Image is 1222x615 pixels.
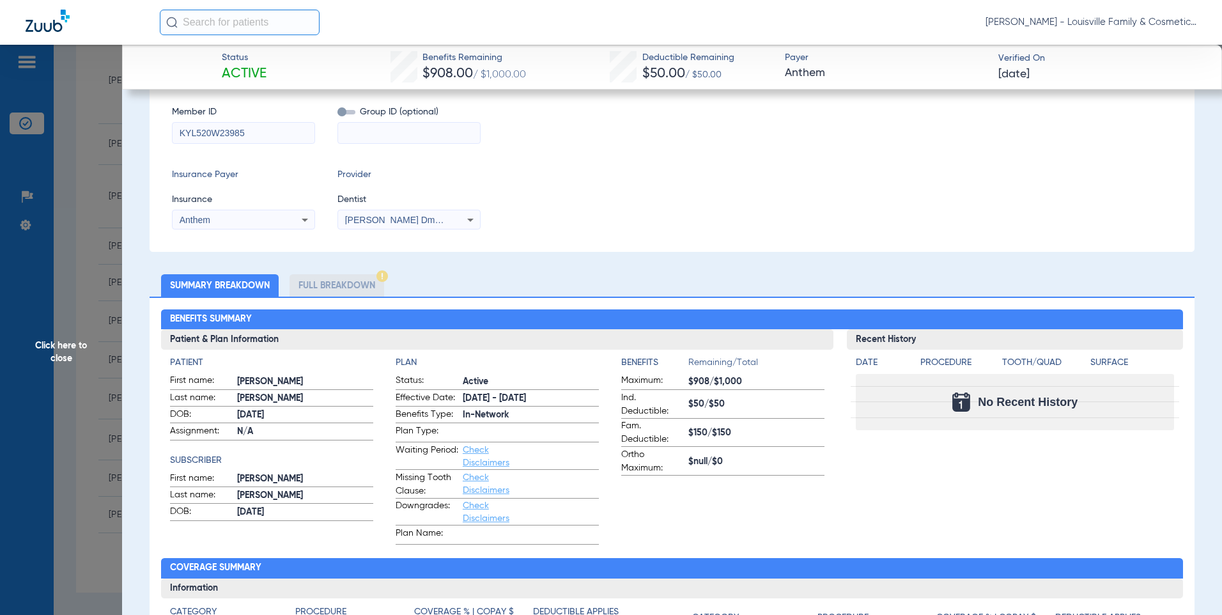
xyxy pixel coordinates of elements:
span: [DATE] [237,506,373,519]
span: $50/$50 [688,398,824,411]
h4: Tooth/Quad [1002,356,1086,370]
span: $908/$1,000 [688,375,824,389]
span: Ortho Maximum: [621,448,684,475]
app-breakdown-title: Tooth/Quad [1002,356,1086,374]
span: Dentist [337,193,481,206]
span: [PERSON_NAME] [237,489,373,502]
span: $908.00 [422,67,473,81]
h2: Benefits Summary [161,309,1184,330]
h3: Information [161,579,1184,599]
span: Status: [396,374,458,389]
img: Zuub Logo [26,10,70,32]
h3: Patient & Plan Information [161,329,834,350]
span: [PERSON_NAME] [237,375,373,389]
span: [PERSON_NAME] [237,472,373,486]
img: Calendar [952,393,970,412]
span: Remaining/Total [688,356,824,374]
span: Payer [785,51,987,65]
span: Downgrades: [396,499,458,525]
li: Full Breakdown [290,274,384,297]
span: [PERSON_NAME] - Louisville Family & Cosmetic Dentistry [986,16,1196,29]
span: Provider [337,168,481,182]
h4: Procedure [920,356,998,370]
app-breakdown-title: Benefits [621,356,688,374]
span: First name: [170,472,233,487]
span: [PERSON_NAME] Dmd 1033893086 [345,215,492,225]
span: [PERSON_NAME] [237,392,373,405]
img: Hazard [376,270,388,282]
h4: Date [856,356,909,370]
h4: Patient [170,356,373,370]
span: Ind. Deductible: [621,391,684,418]
span: Insurance [172,193,315,206]
span: Benefits Remaining [422,51,526,65]
app-breakdown-title: Procedure [920,356,998,374]
span: DOB: [170,505,233,520]
span: Last name: [170,488,233,504]
span: Last name: [170,391,233,407]
a: Check Disclaimers [463,473,509,495]
span: Waiting Period: [396,444,458,469]
span: Effective Date: [396,391,458,407]
span: Insurance Payer [172,168,315,182]
span: / $50.00 [685,70,722,79]
span: N/A [237,425,373,439]
span: Maximum: [621,374,684,389]
span: / $1,000.00 [473,70,526,80]
span: Active [463,375,599,389]
span: [DATE] - [DATE] [463,392,599,405]
span: [DATE] [237,409,373,422]
span: Anthem [180,215,210,225]
span: [DATE] [998,66,1030,82]
span: Group ID (optional) [337,105,481,119]
iframe: Chat Widget [1158,554,1222,615]
span: Assignment: [170,424,233,440]
a: Check Disclaimers [463,446,509,467]
h3: Recent History [847,329,1183,350]
h4: Plan [396,356,599,370]
span: Missing Tooth Clause: [396,471,458,498]
span: Member ID [172,105,315,119]
app-breakdown-title: Surface [1090,356,1174,374]
span: $null/$0 [688,455,824,469]
input: Search for patients [160,10,320,35]
app-breakdown-title: Date [856,356,909,374]
span: Anthem [785,65,987,81]
span: Benefits Type: [396,408,458,423]
span: Active [222,65,267,83]
span: Verified On [998,52,1201,65]
span: DOB: [170,408,233,423]
h4: Benefits [621,356,688,370]
h4: Subscriber [170,454,373,467]
span: No Recent History [978,396,1078,409]
span: First name: [170,374,233,389]
h2: Coverage Summary [161,558,1184,579]
span: In-Network [463,409,599,422]
a: Check Disclaimers [463,501,509,523]
span: Plan Type: [396,424,458,442]
span: Deductible Remaining [642,51,734,65]
span: $50.00 [642,67,685,81]
span: Plan Name: [396,527,458,544]
h4: Surface [1090,356,1174,370]
li: Summary Breakdown [161,274,279,297]
span: $150/$150 [688,426,824,440]
img: Search Icon [166,17,178,28]
span: Status [222,51,267,65]
span: Fam. Deductible: [621,419,684,446]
